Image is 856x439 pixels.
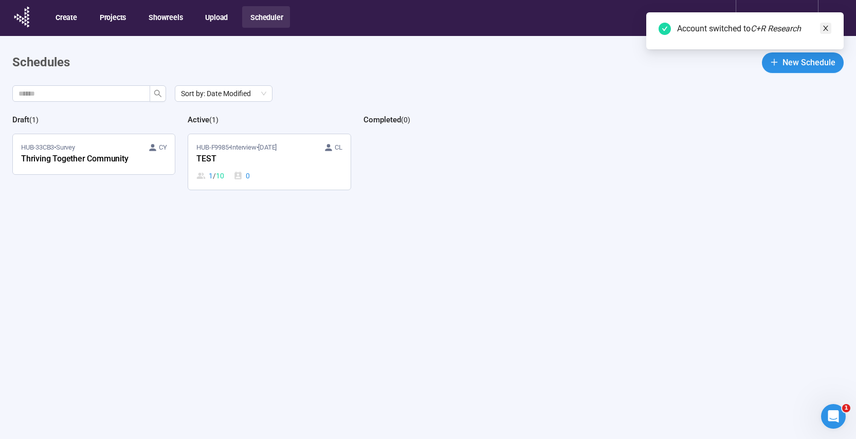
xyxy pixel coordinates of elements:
time: [DATE] [258,143,277,151]
button: Create [47,6,84,28]
span: plus [770,58,778,66]
h2: Draft [12,115,29,124]
span: check-circle [659,23,671,35]
button: search [150,85,166,102]
span: CL [335,142,342,153]
span: 10 [216,170,224,181]
div: Account switched to [677,23,831,35]
span: CY [159,142,167,153]
div: TEST [196,153,309,166]
div: C+R Research [746,8,805,28]
span: Sort by: Date Modified [181,86,266,101]
span: New Schedule [782,56,835,69]
span: search [154,89,162,98]
div: Thriving Together Community [21,153,134,166]
span: HUB-F9985 • Interview • [196,142,277,153]
button: Upload [197,6,235,28]
span: ( 1 ) [29,116,39,124]
div: 0 [233,170,250,181]
span: 1 [842,404,850,412]
h2: Active [188,115,209,124]
button: Projects [92,6,133,28]
span: close [822,25,829,32]
span: HUB-33CB3 • Survey [21,142,75,153]
h1: Schedules [12,53,70,72]
span: ( 0 ) [401,116,410,124]
span: ( 1 ) [209,116,218,124]
span: / [213,170,216,181]
iframe: Intercom live chat [821,404,846,429]
h2: Completed [363,115,401,124]
button: Scheduler [242,6,290,28]
a: HUB-F9985•Interview•[DATE] CLTEST1 / 100 [188,134,350,190]
em: C+R Research [751,24,801,33]
button: plusNew Schedule [762,52,844,73]
div: 1 [196,170,224,181]
button: Showreels [140,6,190,28]
a: HUB-33CB3•Survey CYThriving Together Community [13,134,175,174]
